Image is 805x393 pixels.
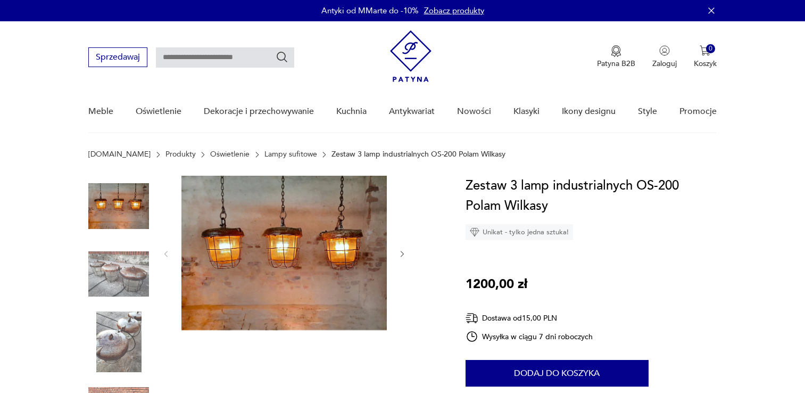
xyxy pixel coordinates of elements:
[597,45,635,69] a: Ikona medaluPatyna B2B
[638,91,657,132] a: Style
[331,150,505,159] p: Zestaw 3 lamp industrialnych OS-200 Polam Wilkasy
[466,312,478,325] img: Ikona dostawy
[611,45,621,57] img: Ikona medalu
[466,274,527,294] p: 1200,00 zł
[597,59,635,69] p: Patyna B2B
[390,30,431,82] img: Patyna - sklep z meblami i dekoracjami vintage
[466,224,573,240] div: Unikat - tylko jedna sztuka!
[513,91,540,132] a: Klasyki
[88,47,147,67] button: Sprzedawaj
[562,91,616,132] a: Ikony designu
[336,91,367,132] a: Kuchnia
[389,91,435,132] a: Antykwariat
[88,91,113,132] a: Meble
[466,360,649,387] button: Dodaj do koszyka
[165,150,196,159] a: Produkty
[204,91,314,132] a: Dekoracje i przechowywanie
[466,330,593,343] div: Wysyłka w ciągu 7 dni roboczych
[470,227,479,237] img: Ikona diamentu
[652,45,677,69] button: Zaloguj
[466,176,717,216] h1: Zestaw 3 lamp industrialnych OS-200 Polam Wilkasy
[88,176,149,236] img: Zdjęcie produktu Zestaw 3 lamp industrialnych OS-200 Polam Wilkasy
[706,44,715,53] div: 0
[88,54,147,62] a: Sprzedawaj
[210,150,250,159] a: Oświetlenie
[597,45,635,69] button: Patyna B2B
[652,59,677,69] p: Zaloguj
[88,312,149,372] img: Zdjęcie produktu Zestaw 3 lamp industrialnych OS-200 Polam Wilkasy
[424,5,484,16] a: Zobacz produkty
[694,59,717,69] p: Koszyk
[679,91,717,132] a: Promocje
[466,312,593,325] div: Dostawa od 15,00 PLN
[457,91,491,132] a: Nowości
[136,91,181,132] a: Oświetlenie
[659,45,670,56] img: Ikonka użytkownika
[321,5,419,16] p: Antyki od MMarte do -10%
[88,244,149,305] img: Zdjęcie produktu Zestaw 3 lamp industrialnych OS-200 Polam Wilkasy
[264,150,317,159] a: Lampy sufitowe
[700,45,710,56] img: Ikona koszyka
[694,45,717,69] button: 0Koszyk
[88,150,151,159] a: [DOMAIN_NAME]
[181,176,387,330] img: Zdjęcie produktu Zestaw 3 lamp industrialnych OS-200 Polam Wilkasy
[276,51,288,63] button: Szukaj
